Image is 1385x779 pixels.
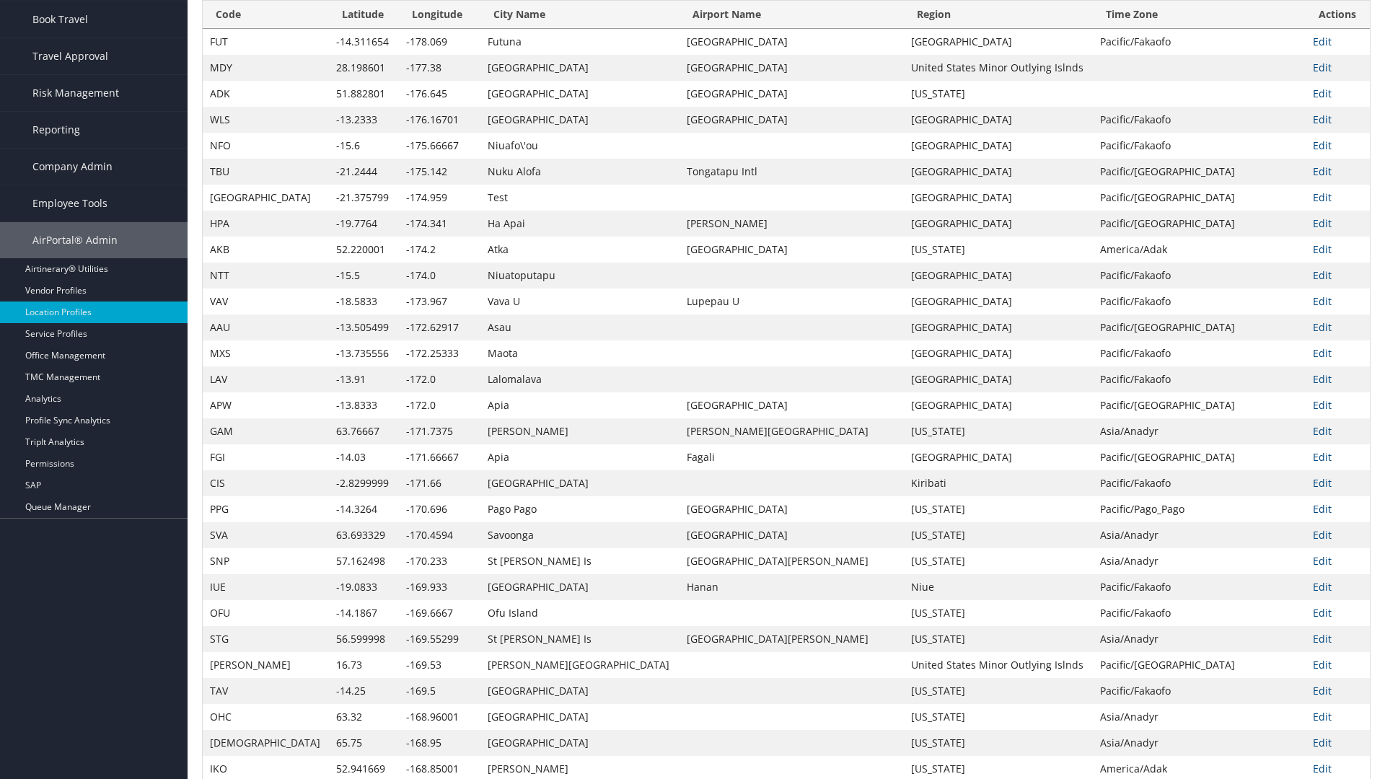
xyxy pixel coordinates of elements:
[1313,138,1332,152] a: Edit
[329,522,398,548] td: 63.693329
[203,81,329,107] td: ADK
[399,470,480,496] td: -171.66
[1093,159,1306,185] td: Pacific/[GEOGRAPHIC_DATA]
[1313,398,1332,412] a: Edit
[680,418,904,444] td: [PERSON_NAME][GEOGRAPHIC_DATA]
[399,522,480,548] td: -170.4594
[1093,340,1306,366] td: Pacific/Fakaofo
[680,211,904,237] td: [PERSON_NAME]
[1093,522,1306,548] td: Asia/Anadyr
[904,263,1093,289] td: [GEOGRAPHIC_DATA]
[1313,632,1332,646] a: Edit
[329,678,398,704] td: -14.25
[399,496,480,522] td: -170.696
[1313,528,1332,542] a: Edit
[329,55,398,81] td: 28.198601
[1093,314,1306,340] td: Pacific/[GEOGRAPHIC_DATA]
[680,289,904,314] td: Lupepau U
[399,29,480,55] td: -178.069
[904,574,1093,600] td: Niue
[203,626,329,652] td: STG
[329,392,398,418] td: -13.8333
[1093,185,1306,211] td: Pacific/[GEOGRAPHIC_DATA]
[329,1,398,29] th: Latitude: activate to sort column ascending
[329,600,398,626] td: -14.1867
[480,548,680,574] td: St [PERSON_NAME] Is
[680,237,904,263] td: [GEOGRAPHIC_DATA]
[399,626,480,652] td: -169.55299
[904,185,1093,211] td: [GEOGRAPHIC_DATA]
[203,522,329,548] td: SVA
[904,496,1093,522] td: [US_STATE]
[1093,29,1306,55] td: Pacific/Fakaofo
[1313,268,1332,282] a: Edit
[480,444,680,470] td: Apia
[480,626,680,652] td: St [PERSON_NAME] Is
[399,652,480,678] td: -169.53
[1093,418,1306,444] td: Asia/Anadyr
[203,185,329,211] td: [GEOGRAPHIC_DATA]
[680,107,904,133] td: [GEOGRAPHIC_DATA]
[904,652,1093,678] td: United States Minor Outlying Islnds
[680,444,904,470] td: Fagali
[329,107,398,133] td: -13.2333
[1313,580,1332,594] a: Edit
[399,185,480,211] td: -174.959
[480,107,680,133] td: [GEOGRAPHIC_DATA]
[680,29,904,55] td: [GEOGRAPHIC_DATA]
[680,1,904,29] th: Airport Name: activate to sort column ascending
[329,289,398,314] td: -18.5833
[1313,606,1332,620] a: Edit
[904,211,1093,237] td: [GEOGRAPHIC_DATA]
[329,730,398,756] td: 65.75
[1313,87,1332,100] a: Edit
[1313,710,1332,723] a: Edit
[904,159,1093,185] td: [GEOGRAPHIC_DATA]
[904,29,1093,55] td: [GEOGRAPHIC_DATA]
[1093,366,1306,392] td: Pacific/Fakaofo
[680,626,904,652] td: [GEOGRAPHIC_DATA][PERSON_NAME]
[480,678,680,704] td: [GEOGRAPHIC_DATA]
[1313,164,1332,178] a: Edit
[480,81,680,107] td: [GEOGRAPHIC_DATA]
[480,263,680,289] td: Niuatoputapu
[203,1,329,29] th: Code: activate to sort column ascending
[329,185,398,211] td: -21.375799
[329,444,398,470] td: -14.03
[904,392,1093,418] td: [GEOGRAPHIC_DATA]
[1093,392,1306,418] td: Pacific/[GEOGRAPHIC_DATA]
[399,263,480,289] td: -174.0
[480,340,680,366] td: Maota
[1313,216,1332,230] a: Edit
[904,418,1093,444] td: [US_STATE]
[203,237,329,263] td: AKB
[1093,211,1306,237] td: Pacific/[GEOGRAPHIC_DATA]
[399,600,480,626] td: -169.6667
[203,133,329,159] td: NFO
[1313,684,1332,697] a: Edit
[203,574,329,600] td: IUE
[904,237,1093,263] td: [US_STATE]
[399,55,480,81] td: -177.38
[904,366,1093,392] td: [GEOGRAPHIC_DATA]
[399,159,480,185] td: -175.142
[1093,626,1306,652] td: Asia/Anadyr
[1313,476,1332,490] a: Edit
[399,418,480,444] td: -171.7375
[1313,320,1332,334] a: Edit
[1313,424,1332,438] a: Edit
[399,392,480,418] td: -172.0
[1093,600,1306,626] td: Pacific/Fakaofo
[399,366,480,392] td: -172.0
[1313,658,1332,672] a: Edit
[32,38,108,74] span: Travel Approval
[329,81,398,107] td: 51.882801
[203,548,329,574] td: SNP
[1313,502,1332,516] a: Edit
[203,314,329,340] td: AAU
[904,444,1093,470] td: [GEOGRAPHIC_DATA]
[904,55,1093,81] td: United States Minor Outlying Islnds
[1093,237,1306,263] td: America/Adak
[329,263,398,289] td: -15.5
[1093,496,1306,522] td: Pacific/Pago_Pago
